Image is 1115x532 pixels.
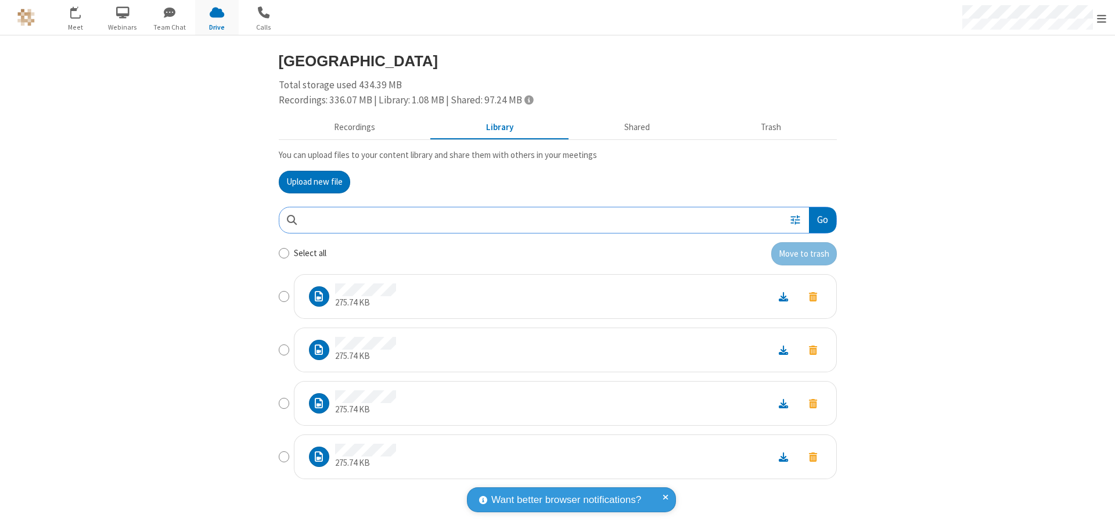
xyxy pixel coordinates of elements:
[491,493,641,508] span: Want better browser notifications?
[524,95,533,105] span: Totals displayed include files that have been moved to the trash.
[799,396,828,411] button: Move to trash
[148,22,192,33] span: Team Chat
[335,296,396,310] p: 275.74 KB
[799,449,828,465] button: Move to trash
[768,450,799,463] a: Download file
[279,149,837,162] p: You can upload files to your content library and share them with others in your meetings
[335,456,396,470] p: 275.74 KB
[799,342,828,358] button: Move to trash
[54,22,98,33] span: Meet
[17,9,35,26] img: QA Selenium DO NOT DELETE OR CHANGE
[768,343,799,357] a: Download file
[294,247,326,260] label: Select all
[101,22,145,33] span: Webinars
[279,53,837,69] h3: [GEOGRAPHIC_DATA]
[799,289,828,304] button: Move to trash
[431,117,569,139] button: Content library
[335,350,396,363] p: 275.74 KB
[279,117,431,139] button: Recorded meetings
[77,6,87,15] div: 11
[771,242,837,265] button: Move to trash
[242,22,286,33] span: Calls
[279,171,350,194] button: Upload new file
[195,22,239,33] span: Drive
[706,117,837,139] button: Trash
[809,207,836,233] button: Go
[279,78,837,107] div: Total storage used 434.39 MB
[279,93,837,108] div: Recordings: 336.07 MB | Library: 1.08 MB | Shared: 97.24 MB
[768,397,799,410] a: Download file
[768,290,799,303] a: Download file
[335,403,396,416] p: 275.74 KB
[569,117,706,139] button: Shared during meetings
